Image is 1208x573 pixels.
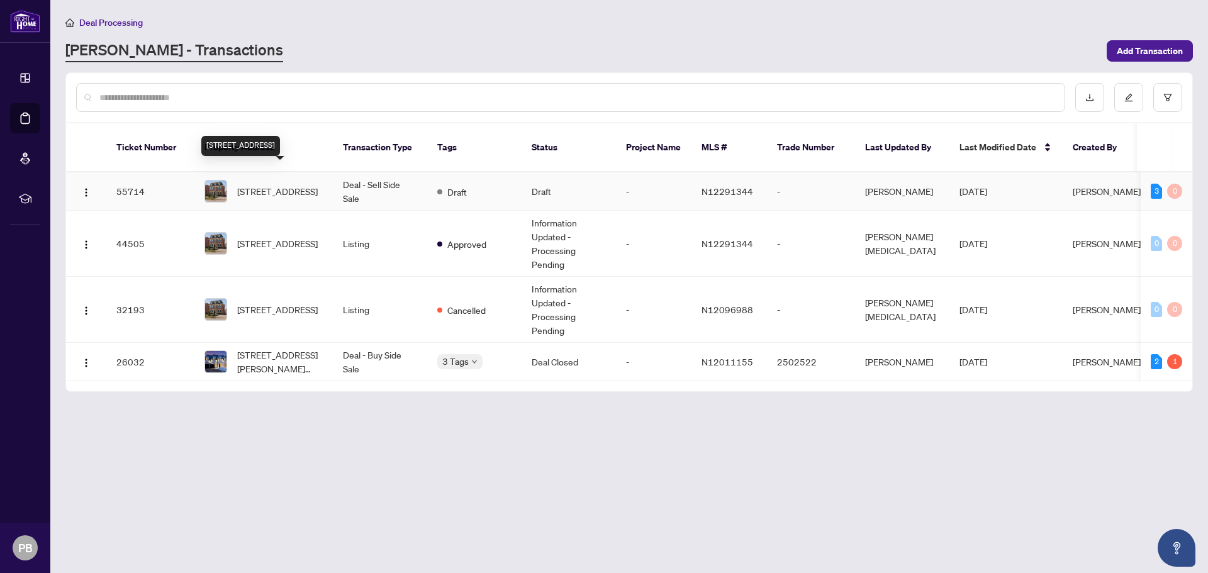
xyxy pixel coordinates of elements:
th: Last Modified Date [949,123,1063,172]
th: Created By [1063,123,1138,172]
img: thumbnail-img [205,233,226,254]
img: logo [10,9,40,33]
img: Logo [81,306,91,316]
th: MLS # [691,123,767,172]
td: - [616,211,691,277]
span: filter [1163,93,1172,102]
span: N12291344 [702,186,753,197]
td: Deal - Buy Side Sale [333,343,427,381]
span: download [1085,93,1094,102]
span: [STREET_ADDRESS] [237,303,318,316]
div: 1 [1167,354,1182,369]
span: Add Transaction [1117,41,1183,61]
button: edit [1114,83,1143,112]
th: Property Address [194,123,333,172]
td: Deal - Sell Side Sale [333,172,427,211]
div: 0 [1151,302,1162,317]
td: [PERSON_NAME] [855,343,949,381]
span: Draft [447,185,467,199]
button: Logo [76,233,96,253]
img: thumbnail-img [205,299,226,320]
td: 26032 [106,343,194,381]
td: Draft [522,172,616,211]
span: edit [1124,93,1133,102]
span: home [65,18,74,27]
td: 44505 [106,211,194,277]
th: Transaction Type [333,123,427,172]
td: Deal Closed [522,343,616,381]
span: N12291344 [702,238,753,249]
button: Logo [76,352,96,372]
td: - [616,277,691,343]
a: [PERSON_NAME] - Transactions [65,40,283,62]
img: thumbnail-img [205,351,226,372]
td: [PERSON_NAME] [855,172,949,211]
td: - [767,172,855,211]
span: 3 Tags [442,354,469,369]
td: Information Updated - Processing Pending [522,277,616,343]
span: down [471,359,478,365]
div: 0 [1167,184,1182,199]
td: [PERSON_NAME][MEDICAL_DATA] [855,277,949,343]
button: Open asap [1158,529,1195,567]
button: download [1075,83,1104,112]
td: - [767,211,855,277]
span: N12011155 [702,356,753,367]
td: Information Updated - Processing Pending [522,211,616,277]
img: thumbnail-img [205,181,226,202]
button: Logo [76,181,96,201]
th: Ticket Number [106,123,194,172]
button: Add Transaction [1107,40,1193,62]
img: Logo [81,187,91,197]
div: 2 [1151,354,1162,369]
div: 0 [1151,236,1162,251]
span: [PERSON_NAME] [1073,186,1141,197]
th: Last Updated By [855,123,949,172]
th: Status [522,123,616,172]
td: [PERSON_NAME][MEDICAL_DATA] [855,211,949,277]
span: [DATE] [959,304,987,315]
span: Approved [447,237,486,251]
div: 3 [1151,184,1162,199]
span: [DATE] [959,186,987,197]
span: [PERSON_NAME] [1073,356,1141,367]
td: - [616,172,691,211]
button: Logo [76,299,96,320]
span: [DATE] [959,238,987,249]
div: 0 [1167,302,1182,317]
th: Trade Number [767,123,855,172]
img: Logo [81,240,91,250]
span: [DATE] [959,356,987,367]
span: [STREET_ADDRESS] [237,184,318,198]
span: [PERSON_NAME] [1073,304,1141,315]
td: 55714 [106,172,194,211]
td: Listing [333,277,427,343]
span: [STREET_ADDRESS][PERSON_NAME][PERSON_NAME] [237,348,323,376]
td: - [767,277,855,343]
span: [PERSON_NAME] [1073,238,1141,249]
td: - [616,343,691,381]
th: Project Name [616,123,691,172]
span: Last Modified Date [959,140,1036,154]
td: 2502522 [767,343,855,381]
th: Tags [427,123,522,172]
div: [STREET_ADDRESS] [201,136,280,156]
span: Deal Processing [79,17,143,28]
td: 32193 [106,277,194,343]
span: Cancelled [447,303,486,317]
span: PB [18,539,33,557]
td: Listing [333,211,427,277]
span: N12096988 [702,304,753,315]
button: filter [1153,83,1182,112]
img: Logo [81,358,91,368]
span: [STREET_ADDRESS] [237,236,318,250]
div: 0 [1167,236,1182,251]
